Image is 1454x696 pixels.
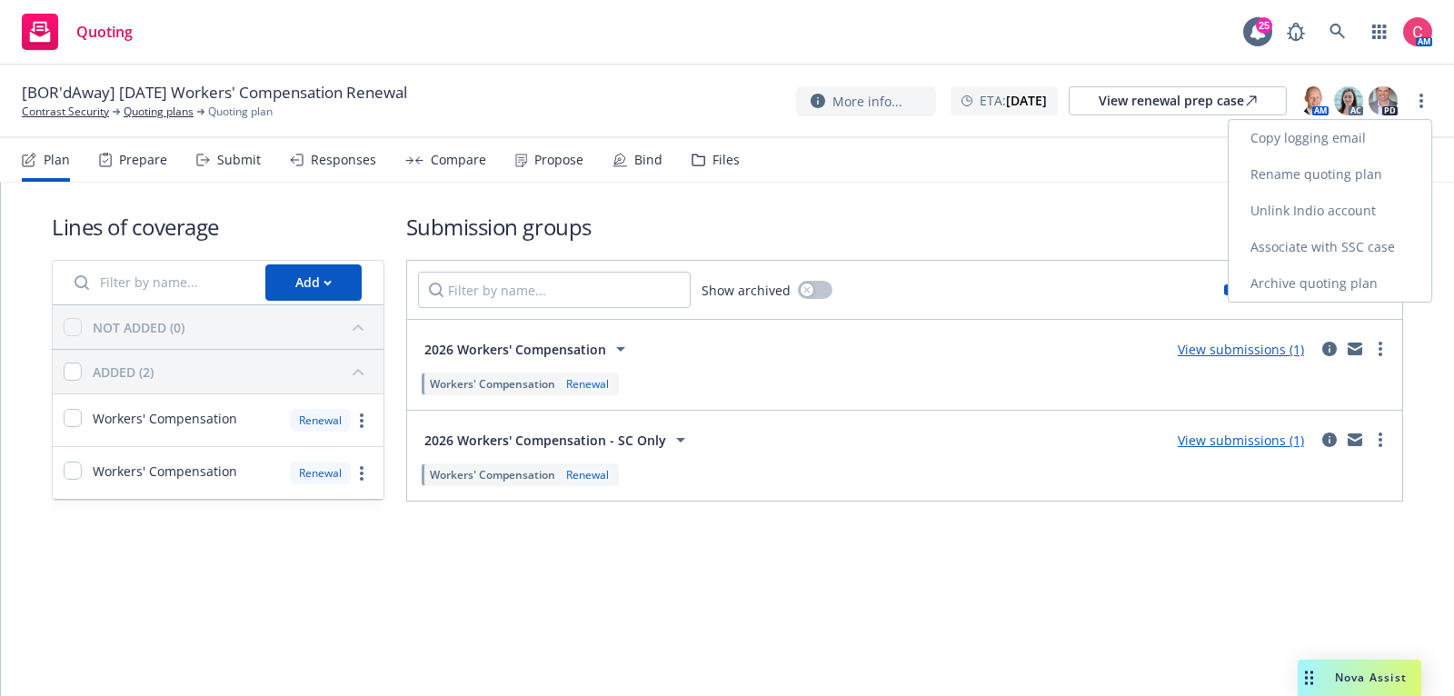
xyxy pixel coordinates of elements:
img: photo [1403,17,1432,46]
div: Bind [634,153,662,167]
a: Unlink Indio account [1229,193,1431,229]
button: Add [265,264,362,301]
div: Submit [217,153,261,167]
span: Workers' Compensation [93,462,237,481]
a: Associate with SSC case [1229,229,1431,265]
button: 2026 Workers' Compensation [418,331,638,367]
div: 25 [1256,17,1272,34]
button: ADDED (2) [93,357,373,386]
a: more [1410,90,1432,112]
div: Files [712,153,740,167]
div: View renewal prep case [1099,87,1257,114]
a: more [1369,429,1391,451]
a: Rename quoting plan [1229,156,1431,193]
a: Archive quoting plan [1229,265,1431,302]
input: Filter by name... [418,272,691,308]
span: 2026 Workers' Compensation [424,340,606,359]
img: photo [1300,86,1329,115]
strong: [DATE] [1006,92,1047,109]
span: Workers' Compensation [430,467,555,482]
div: NOT ADDED (0) [93,318,184,337]
a: Quoting [15,6,140,57]
a: more [1369,338,1391,360]
div: Renewal [563,467,612,482]
span: Show archived [702,281,791,300]
span: Quoting [76,25,133,39]
a: Report a Bug [1278,14,1314,50]
div: Propose [534,153,583,167]
div: Prepare [119,153,167,167]
span: Nova Assist [1335,670,1407,685]
h1: Lines of coverage [52,212,384,242]
button: NOT ADDED (0) [93,313,373,342]
div: Limits added [1224,282,1307,297]
a: Search [1320,14,1356,50]
span: Workers' Compensation [93,409,237,428]
a: Contrast Security [22,104,109,120]
div: ADDED (2) [93,363,154,382]
div: Compare [431,153,486,167]
div: Drag to move [1298,660,1320,696]
button: 2026 Workers' Compensation - SC Only [418,422,698,458]
div: Renewal [563,376,612,392]
img: photo [1334,86,1363,115]
a: circleInformation [1319,429,1340,451]
a: more [351,462,373,484]
a: Switch app [1361,14,1398,50]
span: [BOR'dAway] [DATE] Workers' Compensation Renewal [22,82,407,104]
div: Renewal [290,409,351,432]
span: Quoting plan [208,104,273,120]
a: View renewal prep case [1069,86,1287,115]
h1: Submission groups [406,212,1403,242]
button: More info... [796,86,936,116]
span: ETA : [980,91,1047,110]
button: Nova Assist [1298,660,1421,696]
a: circleInformation [1319,338,1340,360]
a: mail [1344,429,1366,451]
span: 2026 Workers' Compensation - SC Only [424,431,666,450]
input: Filter by name... [64,264,254,301]
div: Add [295,265,332,300]
span: More info... [832,92,902,111]
a: View submissions (1) [1178,341,1304,358]
div: Responses [311,153,376,167]
a: Quoting plans [124,104,194,120]
div: Renewal [290,462,351,484]
div: Plan [44,153,70,167]
a: mail [1344,338,1366,360]
a: View submissions (1) [1178,432,1304,449]
a: more [351,410,373,432]
img: photo [1369,86,1398,115]
a: Copy logging email [1229,120,1431,156]
span: Workers' Compensation [430,376,555,392]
